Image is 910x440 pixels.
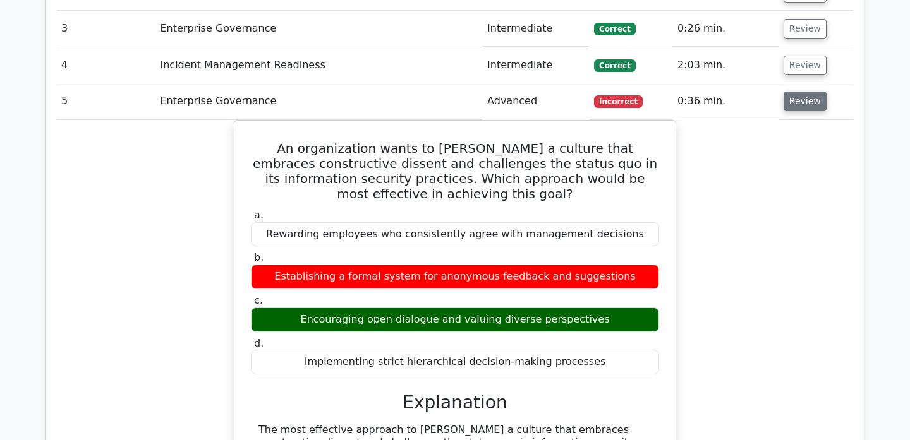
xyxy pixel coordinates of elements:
[672,83,779,119] td: 0:36 min.
[594,23,635,35] span: Correct
[254,294,263,306] span: c.
[784,56,827,75] button: Review
[251,222,659,247] div: Rewarding employees who consistently agree with management decisions
[784,19,827,39] button: Review
[594,59,635,72] span: Correct
[672,47,779,83] td: 2:03 min.
[56,11,155,47] td: 3
[258,392,652,413] h3: Explanation
[254,251,264,263] span: b.
[482,11,589,47] td: Intermediate
[251,350,659,374] div: Implementing strict hierarchical decision-making processes
[254,337,264,349] span: d.
[251,265,659,289] div: Establishing a formal system for anonymous feedback and suggestions
[155,11,482,47] td: Enterprise Governance
[482,83,589,119] td: Advanced
[251,307,659,332] div: Encouraging open dialogue and valuing diverse perspectives
[482,47,589,83] td: Intermediate
[672,11,779,47] td: 0:26 min.
[594,95,643,108] span: Incorrect
[155,83,482,119] td: Enterprise Governance
[56,83,155,119] td: 5
[56,47,155,83] td: 4
[254,209,264,221] span: a.
[250,141,660,201] h5: An organization wants to [PERSON_NAME] a culture that embraces constructive dissent and challenge...
[784,92,827,111] button: Review
[155,47,482,83] td: Incident Management Readiness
